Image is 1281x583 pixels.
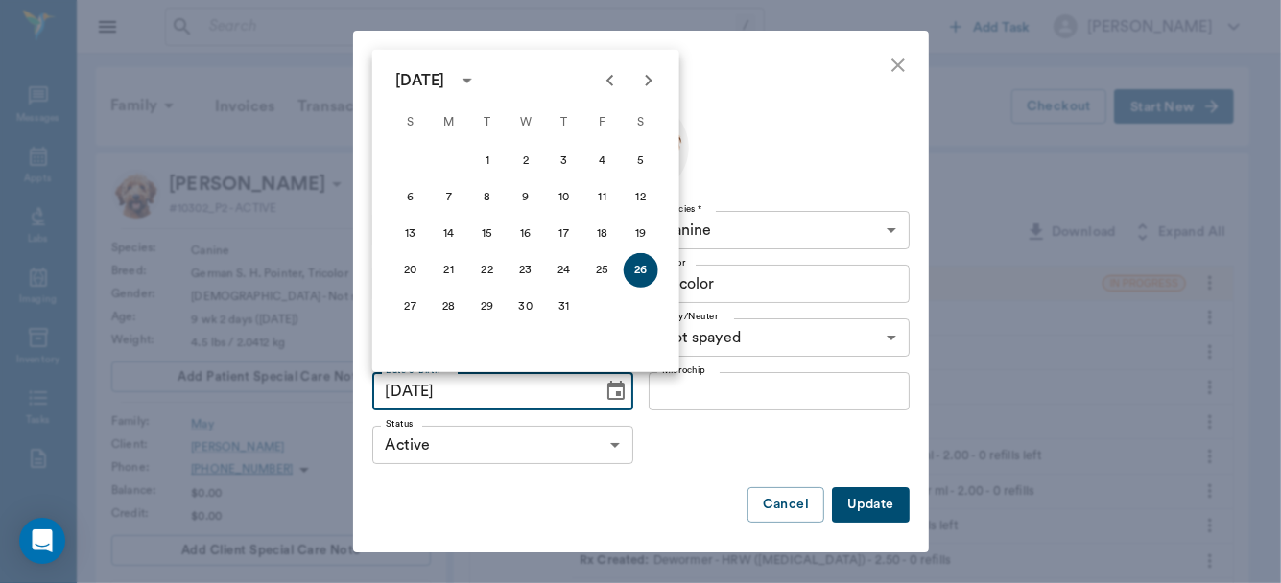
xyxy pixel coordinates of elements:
button: 30 [509,290,543,324]
button: 24 [547,253,581,288]
button: 4 [585,144,620,178]
label: Status [386,417,414,431]
button: 9 [509,180,543,215]
button: 19 [624,217,658,251]
span: Tuesday [470,104,505,142]
span: Thursday [547,104,581,142]
button: 31 [547,290,581,324]
button: 26 [624,253,658,288]
div: Not spayed [649,318,910,357]
button: 25 [585,253,620,288]
button: close [887,54,910,77]
div: Canine [649,211,910,249]
label: Microchip [662,363,705,377]
button: 18 [585,217,620,251]
button: 2 [509,144,543,178]
button: 11 [585,180,620,215]
button: 12 [624,180,658,215]
button: 22 [470,253,505,288]
button: 15 [470,217,505,251]
div: [DATE] [395,69,445,92]
button: 14 [432,217,466,251]
span: Friday [585,104,620,142]
span: Wednesday [509,104,543,142]
button: 3 [547,144,581,178]
button: 5 [624,144,658,178]
button: Next month [629,61,668,100]
span: Sunday [393,104,428,142]
button: 27 [393,290,428,324]
button: 10 [547,180,581,215]
label: Spay/Neuter [662,310,719,323]
div: Active [372,426,633,464]
label: Species * [662,202,702,216]
button: 7 [432,180,466,215]
button: 20 [393,253,428,288]
button: 23 [509,253,543,288]
div: Open Intercom Messenger [19,518,65,564]
button: 21 [432,253,466,288]
button: 6 [393,180,428,215]
button: 28 [432,290,466,324]
button: 13 [393,217,428,251]
label: Color [662,256,685,269]
button: Previous month [591,61,629,100]
button: 17 [547,217,581,251]
button: Cancel [747,487,824,523]
button: calendar view is open, switch to year view [451,64,484,97]
button: 8 [470,180,505,215]
button: 16 [509,217,543,251]
button: Choose date, selected date is Jul 26, 2025 [597,372,635,410]
input: MM/DD/YYYY [372,372,590,410]
span: Monday [432,104,466,142]
button: 1 [470,144,505,178]
span: Saturday [624,104,658,142]
button: 29 [470,290,505,324]
button: Update [832,487,909,523]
